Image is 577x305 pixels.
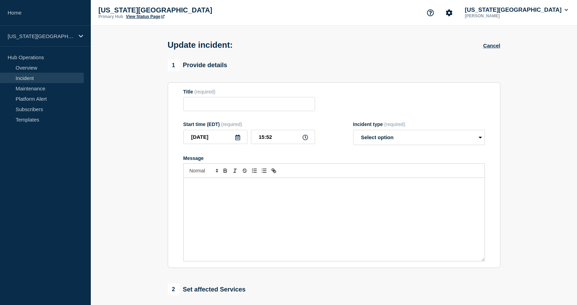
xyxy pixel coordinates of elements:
h1: Update incident: [168,40,233,50]
div: Message [184,178,484,261]
div: Message [183,155,485,161]
div: Incident type [353,122,485,127]
p: [US_STATE][GEOGRAPHIC_DATA] [8,33,74,39]
div: Set affected Services [168,284,246,295]
div: Title [183,89,315,95]
span: (required) [221,122,242,127]
button: Toggle italic text [230,167,240,175]
button: Toggle bulleted list [259,167,269,175]
div: Start time (EDT) [183,122,315,127]
input: Title [183,97,315,111]
p: [PERSON_NAME] [463,14,535,18]
select: Incident type [353,130,485,145]
input: YYYY-MM-DD [183,130,247,144]
button: Account settings [442,6,456,20]
button: Support [423,6,438,20]
p: [US_STATE][GEOGRAPHIC_DATA] [98,6,237,14]
span: (required) [194,89,216,95]
input: HH:MM [251,130,315,144]
button: Cancel [483,43,500,48]
p: Primary Hub [98,14,123,19]
button: Toggle bold text [220,167,230,175]
span: Font size [186,167,220,175]
span: (required) [384,122,405,127]
button: Toggle link [269,167,279,175]
button: Toggle strikethrough text [240,167,250,175]
span: 2 [168,284,180,295]
button: Toggle ordered list [250,167,259,175]
button: [US_STATE][GEOGRAPHIC_DATA] [463,7,569,14]
span: 1 [168,60,180,71]
div: Provide details [168,60,227,71]
a: View Status Page [126,14,164,19]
